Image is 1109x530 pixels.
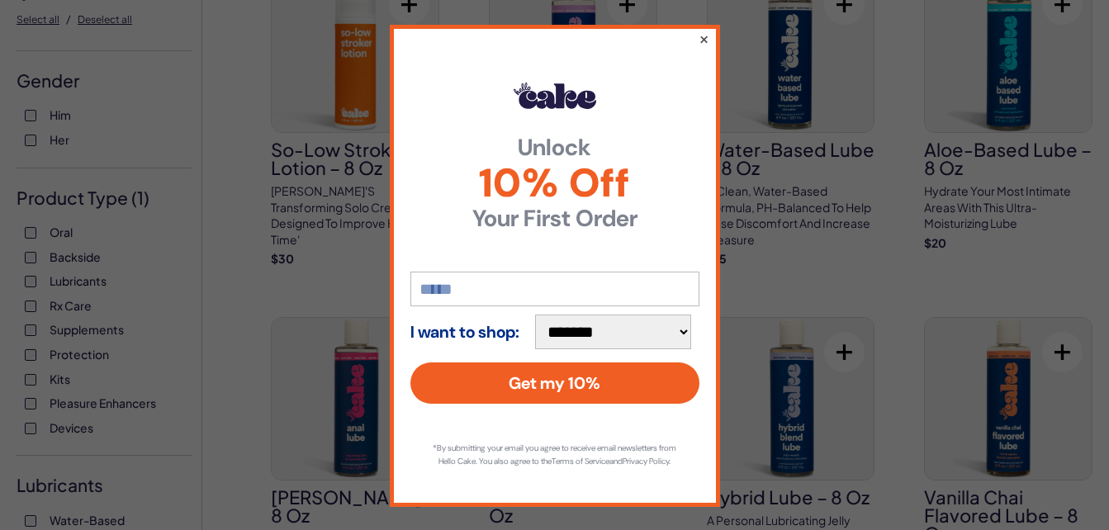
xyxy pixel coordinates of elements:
[552,456,609,466] a: Terms of Service
[410,362,699,404] button: Get my 10%
[410,163,699,203] span: 10% Off
[623,456,669,466] a: Privacy Policy
[427,442,683,468] p: *By submitting your email you agree to receive email newsletters from Hello Cake. You also agree ...
[410,207,699,230] strong: Your First Order
[698,29,709,49] button: ×
[410,323,519,341] strong: I want to shop:
[410,136,699,159] strong: Unlock
[514,83,596,109] img: Hello Cake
